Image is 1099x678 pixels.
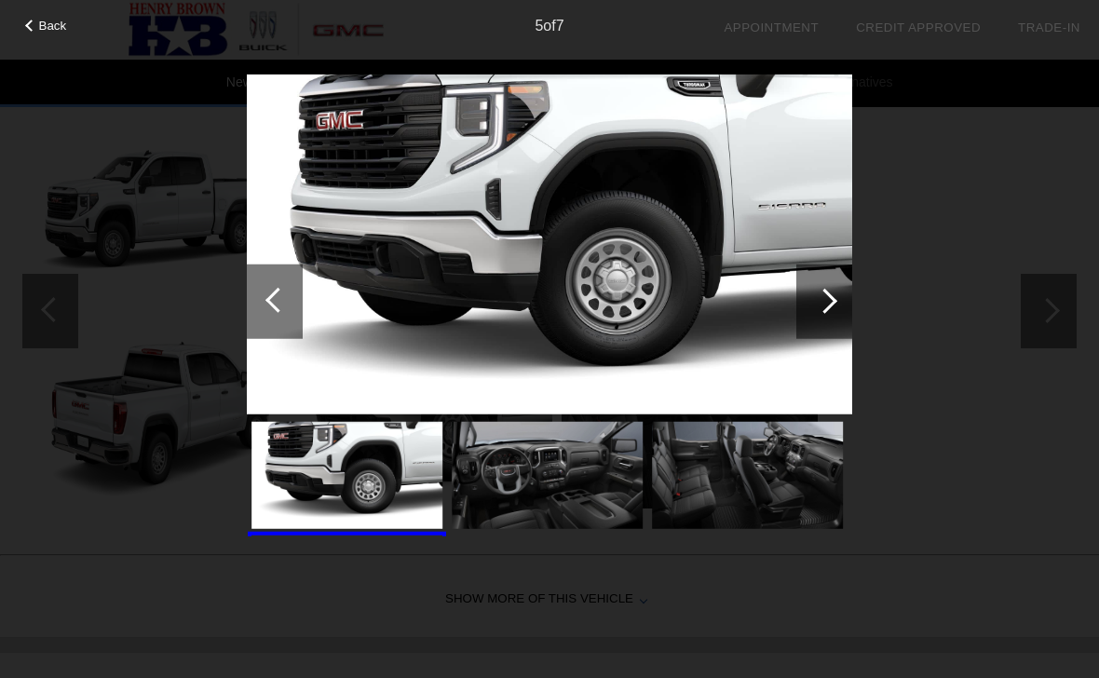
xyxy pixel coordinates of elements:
[724,20,819,34] a: Appointment
[247,74,852,414] img: 5.jpg
[39,19,67,33] span: Back
[652,422,843,529] img: 7.jpg
[856,20,981,34] a: Credit Approved
[1018,20,1080,34] a: Trade-In
[251,422,442,529] img: 5.jpg
[535,18,543,34] span: 5
[452,422,643,529] img: 6.jpg
[556,18,564,34] span: 7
